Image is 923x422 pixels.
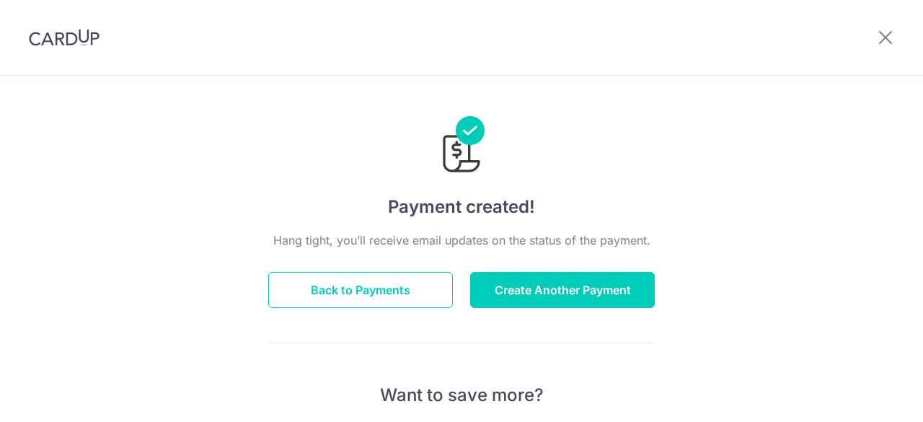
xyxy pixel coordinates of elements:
[29,29,100,46] img: CardUp
[470,272,655,308] button: Create Another Payment
[268,384,655,407] p: Want to save more?
[268,194,655,220] h4: Payment created!
[268,272,453,308] button: Back to Payments
[268,232,655,249] p: Hang tight, you’ll receive email updates on the status of the payment.
[438,116,485,177] img: Payments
